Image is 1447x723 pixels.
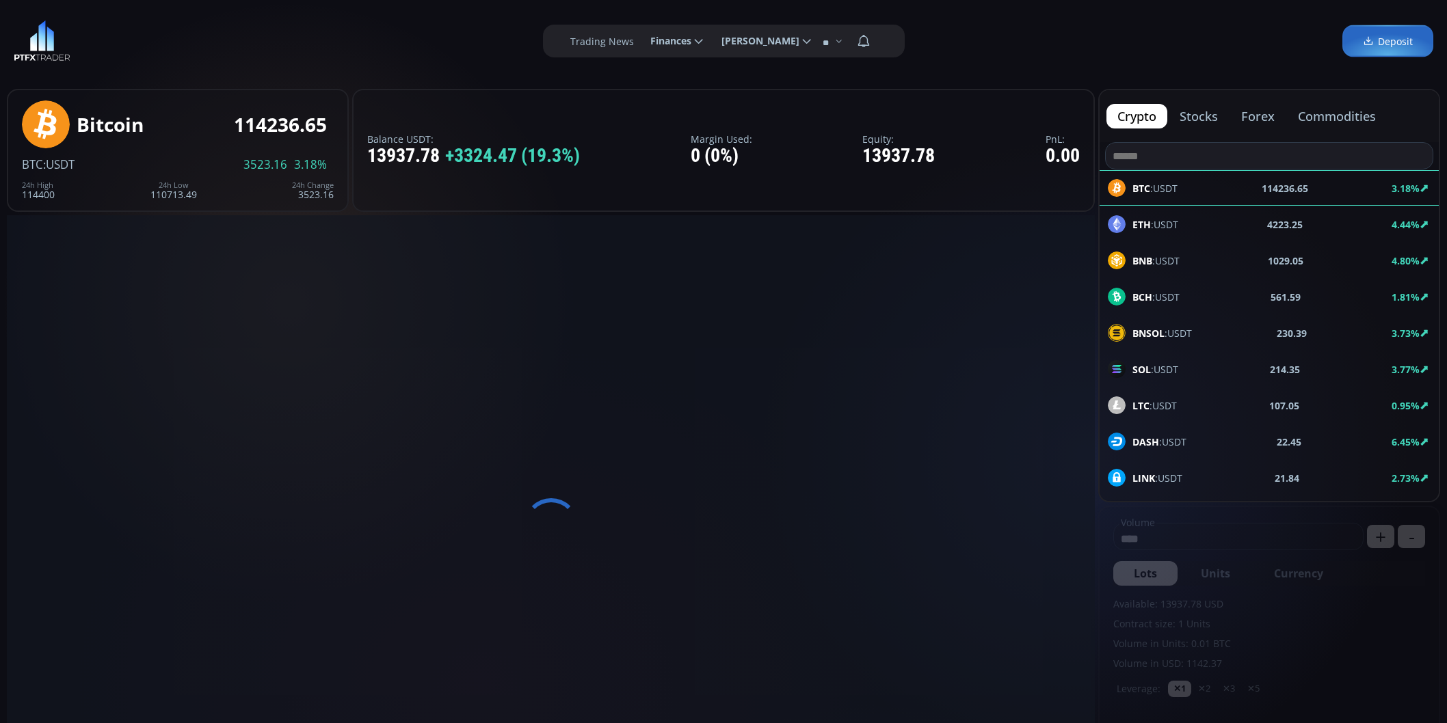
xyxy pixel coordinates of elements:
[1132,217,1178,232] span: :USDT
[234,114,327,135] div: 114236.65
[1132,254,1152,267] b: BNB
[1392,399,1420,412] b: 0.95%
[1132,435,1186,449] span: :USDT
[1392,218,1420,231] b: 4.44%
[862,134,935,144] label: Equity:
[712,27,799,55] span: [PERSON_NAME]
[1106,104,1167,128] button: crypto
[1132,290,1180,304] span: :USDT
[1230,104,1286,128] button: forex
[1046,146,1080,167] div: 0.00
[367,146,580,167] div: 13937.78
[22,181,55,189] div: 24h High
[1132,254,1180,268] span: :USDT
[150,181,197,200] div: 110713.49
[1392,290,1420,303] b: 1.81%
[1132,399,1150,412] b: LTC
[292,181,334,189] div: 24h Change
[862,146,935,167] div: 13937.78
[1271,290,1301,304] b: 561.59
[1392,435,1420,448] b: 6.45%
[22,156,43,172] span: BTC
[1132,398,1177,413] span: :USDT
[1132,327,1165,340] b: BNSOL
[292,181,334,200] div: 3523.16
[1132,472,1155,485] b: LINK
[1275,471,1299,485] b: 21.84
[43,156,75,172] span: :USDT
[1392,363,1420,376] b: 3.77%
[1132,363,1151,376] b: SOL
[1132,290,1152,303] b: BCH
[1287,104,1387,128] button: commodities
[445,146,580,167] span: +3324.47 (19.3%)
[1169,104,1229,128] button: stocks
[691,146,752,167] div: 0 (0%)
[22,181,55,200] div: 114400
[150,181,197,189] div: 24h Low
[14,21,70,62] img: LOGO
[1268,254,1303,268] b: 1029.05
[1132,471,1182,485] span: :USDT
[1046,134,1080,144] label: PnL:
[1277,326,1307,340] b: 230.39
[1270,362,1300,377] b: 214.35
[1269,398,1299,413] b: 107.05
[1277,435,1301,449] b: 22.45
[367,134,580,144] label: Balance USDT:
[1392,327,1420,340] b: 3.73%
[1363,34,1413,49] span: Deposit
[1132,435,1159,448] b: DASH
[1132,218,1151,231] b: ETH
[691,134,752,144] label: Margin Used:
[77,114,144,135] div: Bitcoin
[1392,254,1420,267] b: 4.80%
[1267,217,1303,232] b: 4223.25
[1132,362,1178,377] span: :USDT
[1132,326,1192,340] span: :USDT
[243,159,287,171] span: 3523.16
[1392,472,1420,485] b: 2.73%
[294,159,327,171] span: 3.18%
[570,34,634,49] label: Trading News
[641,27,691,55] span: Finances
[1342,25,1433,57] a: Deposit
